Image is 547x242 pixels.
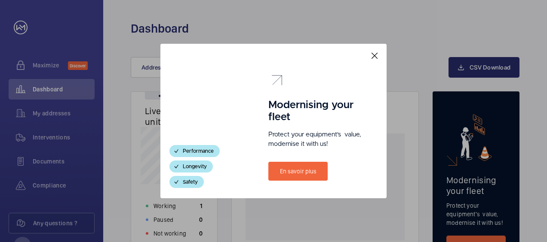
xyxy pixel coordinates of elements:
div: Performance [169,145,220,157]
div: Longevity [169,160,213,172]
div: Safety [169,176,204,188]
h1: Modernising your fleet [268,99,364,123]
p: Protect your equipment's value, modernise it with us! [268,130,364,149]
a: En savoir plus [268,162,328,181]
